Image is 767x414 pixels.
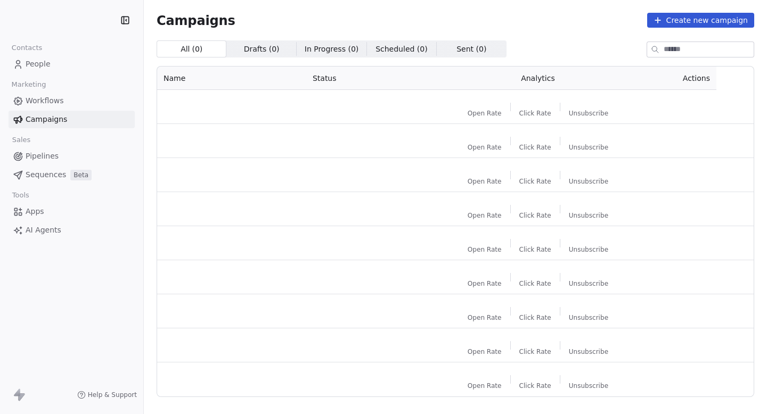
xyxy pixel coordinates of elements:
[519,109,551,118] span: Click Rate
[88,391,137,399] span: Help & Support
[26,206,44,217] span: Apps
[9,166,135,184] a: SequencesBeta
[7,187,34,203] span: Tools
[634,67,716,90] th: Actions
[442,67,634,90] th: Analytics
[569,177,608,186] span: Unsubscribe
[468,382,502,390] span: Open Rate
[569,109,608,118] span: Unsubscribe
[456,44,486,55] span: Sent ( 0 )
[7,77,51,93] span: Marketing
[519,245,551,254] span: Click Rate
[569,382,608,390] span: Unsubscribe
[9,111,135,128] a: Campaigns
[569,313,608,322] span: Unsubscribe
[26,95,64,106] span: Workflows
[70,170,92,180] span: Beta
[519,143,551,152] span: Click Rate
[26,225,61,236] span: AI Agents
[468,279,502,288] span: Open Rate
[26,114,67,125] span: Campaigns
[569,347,608,356] span: Unsubscribe
[647,13,754,28] button: Create new campaign
[306,67,442,90] th: Status
[468,109,502,118] span: Open Rate
[26,169,66,180] span: Sequences
[157,13,235,28] span: Campaigns
[376,44,428,55] span: Scheduled ( 0 )
[468,211,502,220] span: Open Rate
[468,245,502,254] span: Open Rate
[519,313,551,322] span: Click Rate
[468,143,502,152] span: Open Rate
[305,44,359,55] span: In Progress ( 0 )
[519,347,551,356] span: Click Rate
[7,40,47,56] span: Contacts
[569,279,608,288] span: Unsubscribe
[9,55,135,73] a: People
[7,132,35,148] span: Sales
[519,211,551,220] span: Click Rate
[77,391,137,399] a: Help & Support
[569,211,608,220] span: Unsubscribe
[519,382,551,390] span: Click Rate
[569,245,608,254] span: Unsubscribe
[26,151,59,162] span: Pipelines
[9,221,135,239] a: AI Agents
[468,313,502,322] span: Open Rate
[519,177,551,186] span: Click Rate
[519,279,551,288] span: Click Rate
[9,147,135,165] a: Pipelines
[468,347,502,356] span: Open Rate
[244,44,280,55] span: Drafts ( 0 )
[9,92,135,110] a: Workflows
[157,67,306,90] th: Name
[468,177,502,186] span: Open Rate
[569,143,608,152] span: Unsubscribe
[26,59,51,70] span: People
[9,203,135,220] a: Apps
